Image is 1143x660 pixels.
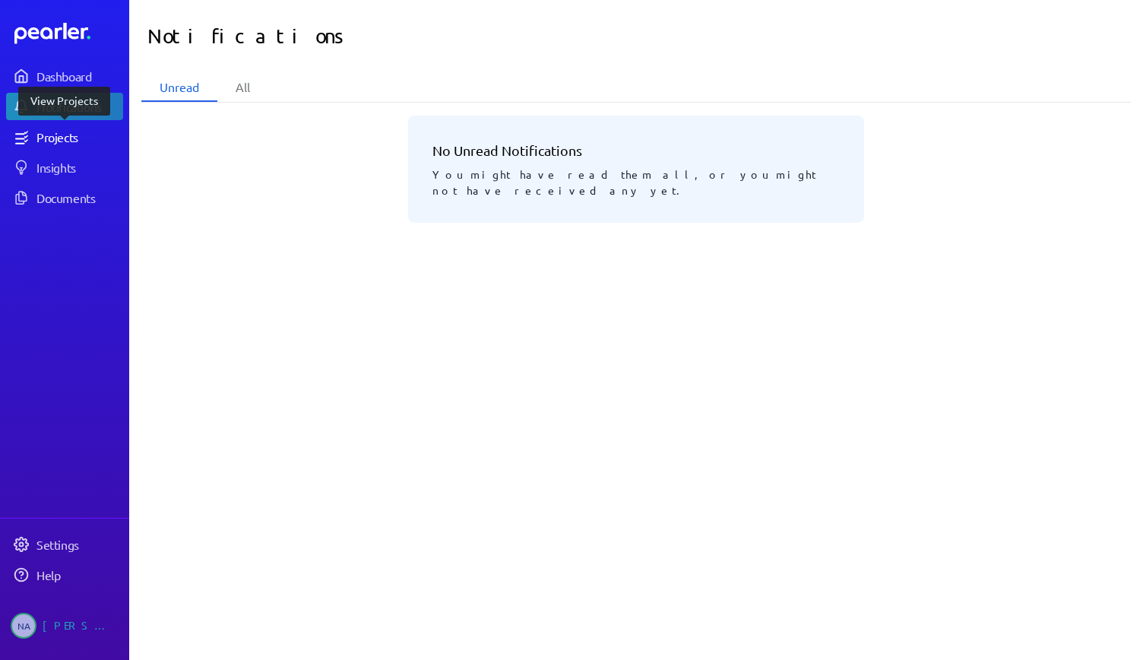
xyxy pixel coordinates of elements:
[36,160,122,175] div: Insights
[36,190,122,205] div: Documents
[6,184,123,211] a: Documents
[11,613,36,639] span: Nour Almuwaswas
[6,123,123,151] a: Projects
[36,129,122,144] div: Projects
[432,140,840,160] h3: No Unread Notifications
[6,607,123,645] a: NA[PERSON_NAME]
[6,561,123,589] a: Help
[432,160,840,198] p: You might have read them all, or you might not have received any yet.
[36,567,122,582] div: Help
[36,99,122,114] div: Notifications
[147,18,636,55] h1: Notifications
[36,537,122,552] div: Settings
[217,73,268,102] li: All
[43,613,119,639] div: [PERSON_NAME]
[6,154,123,181] a: Insights
[6,62,123,90] a: Dashboard
[6,531,123,558] a: Settings
[36,68,122,84] div: Dashboard
[6,93,123,120] a: Notifications
[141,73,217,102] li: Unread
[14,23,123,44] a: Dashboard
